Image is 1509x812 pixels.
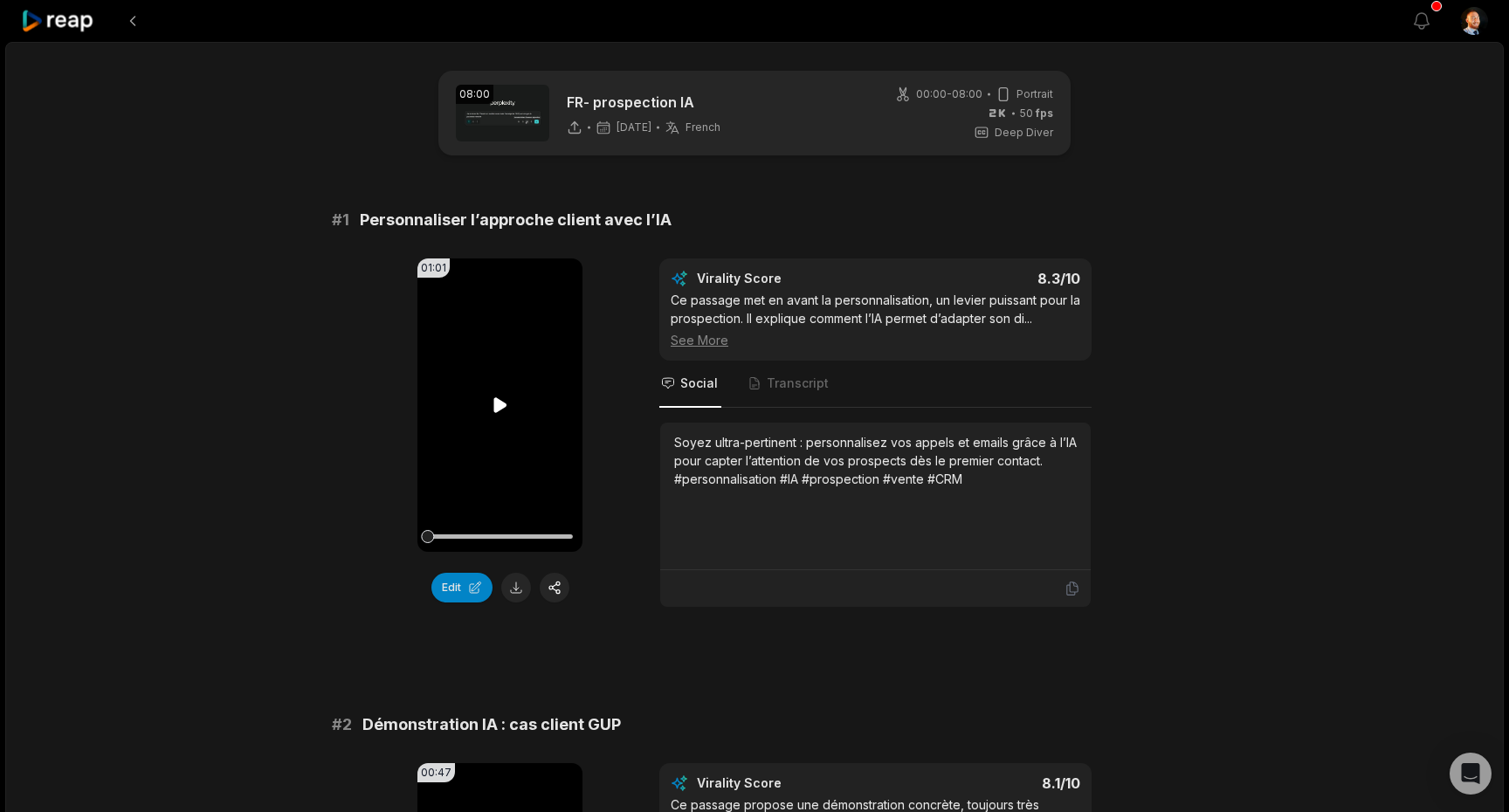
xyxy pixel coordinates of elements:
span: 50 [1020,106,1053,121]
div: Ce passage met en avant la personnalisation, un levier puissant pour la prospection. Il explique ... [671,291,1080,349]
div: Virality Score [697,774,885,792]
span: fps [1036,107,1053,120]
div: 8.3 /10 [893,270,1081,287]
span: # 2 [332,712,352,737]
span: Démonstration IA : cas client GUP [362,712,621,737]
span: French [686,120,720,134]
nav: Tabs [659,361,1092,408]
div: 8.1 /10 [893,774,1081,792]
div: Soyez ultra-pertinent : personnalisez vos appels et emails grâce à l’IA pour capter l’attention d... [674,433,1077,488]
span: Deep Diver [995,125,1053,141]
span: Transcript [767,375,829,392]
button: Edit [431,573,493,602]
div: Virality Score [697,270,885,287]
p: FR- prospection IA [567,92,720,113]
span: 00:00 - 08:00 [916,86,982,102]
div: Open Intercom Messenger [1450,753,1492,795]
span: [DATE] [617,120,651,134]
div: 08:00 [456,85,493,104]
span: Personnaliser l’approche client avec l’IA [360,208,672,232]
video: Your browser does not support mp4 format. [417,258,582,552]
span: Social [680,375,718,392]
span: Portrait [1016,86,1053,102]
span: # 1 [332,208,349,232]
div: See More [671,331,1080,349]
